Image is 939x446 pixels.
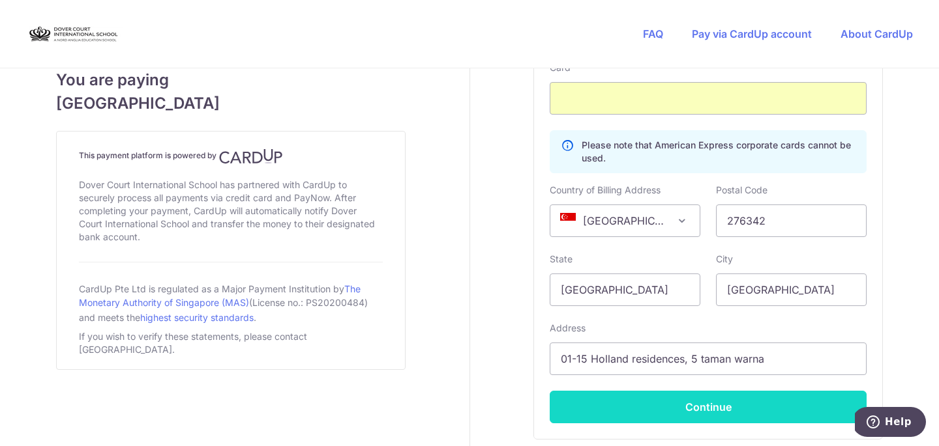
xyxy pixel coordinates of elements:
span: Singapore [550,204,700,237]
div: Dover Court International School has partnered with CardUp to securely process all payments via c... [79,176,383,246]
div: CardUp Pte Ltd is regulated as a Major Payment Institution by (License no.: PS20200484) and meets... [79,278,383,328]
div: If you wish to verify these statements, please contact [GEOGRAPHIC_DATA]. [79,328,383,359]
a: FAQ [643,27,663,40]
span: Singapore [550,205,700,236]
button: Continue [550,391,867,423]
label: Address [550,322,586,335]
h4: This payment platform is powered by [79,148,383,164]
a: Pay via CardUp account [692,27,812,40]
span: [GEOGRAPHIC_DATA] [56,92,406,115]
input: Example 123456 [716,204,867,237]
label: State [550,253,573,266]
span: You are paying [56,68,406,92]
label: Country of Billing Address [550,184,661,197]
p: Please note that American Express corporate cards cannot be used. [582,139,856,165]
label: City [716,253,733,266]
img: CardUp [219,148,283,164]
iframe: Opens a widget where you can find more information [855,407,926,439]
a: About CardUp [841,27,913,40]
iframe: Secure card payment input frame [561,91,856,106]
label: Postal Code [716,184,768,197]
a: highest security standards [140,312,254,323]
